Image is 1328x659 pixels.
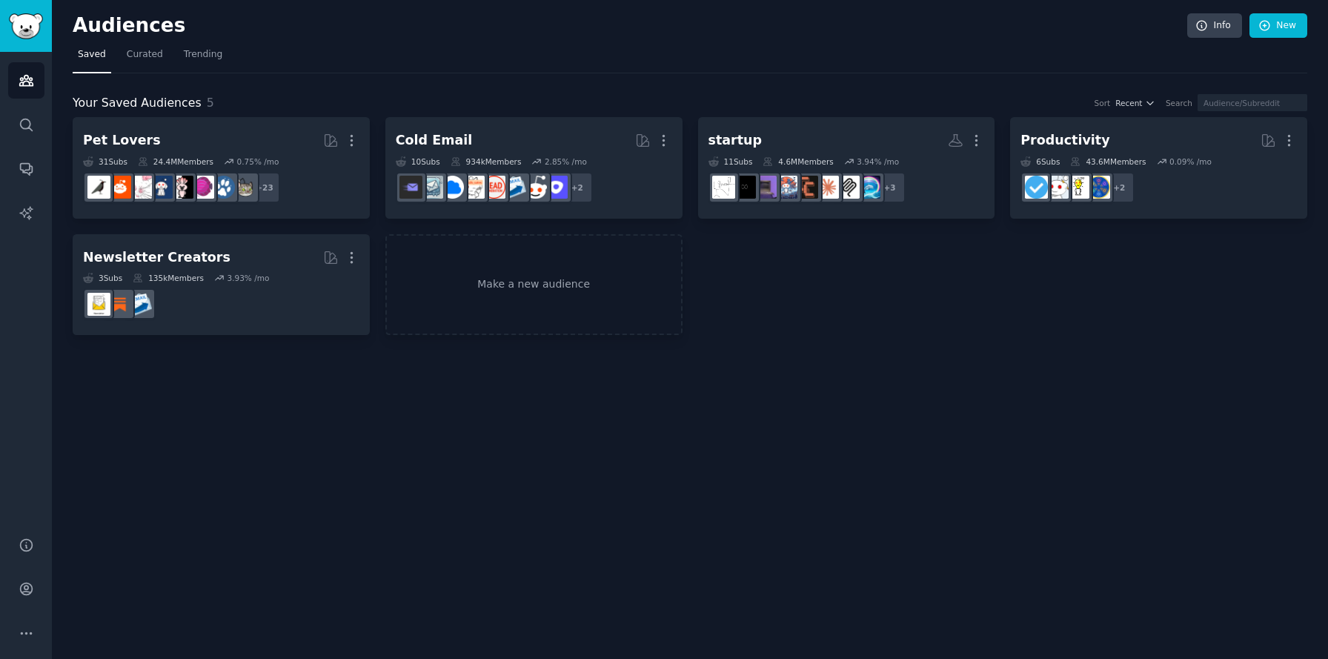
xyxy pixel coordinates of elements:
[73,117,370,219] a: Pet Lovers31Subs24.4MMembers0.75% /mo+23catsdogsAquariumsparrotsdogswithjobsRATSBeardedDragonsbir...
[733,176,756,199] img: ArtificialInteligence
[191,176,214,199] img: Aquariums
[708,156,753,167] div: 11 Sub s
[385,234,683,336] a: Make a new audience
[179,43,228,73] a: Trending
[129,176,152,199] img: RATS
[1115,98,1155,108] button: Recent
[73,43,111,73] a: Saved
[1095,98,1111,108] div: Sort
[441,176,464,199] img: B2BSaaS
[545,176,568,199] img: outreach
[150,176,173,199] img: dogswithjobs
[212,176,235,199] img: dogs
[708,131,763,150] div: startup
[83,156,127,167] div: 31 Sub s
[1169,156,1212,167] div: 0.09 % /mo
[1020,131,1109,150] div: Productivity
[87,293,110,316] img: Newsletters
[857,176,880,199] img: AI_developers
[73,14,1187,38] h2: Audiences
[1198,94,1307,111] input: Audience/Subreddit
[698,117,995,219] a: startup11Subs4.6MMembers3.94% /mo+3AI_developersmcpClaudeAIClaudeCodeAI_AgentsvibecodingArtificia...
[78,48,106,62] span: Saved
[1066,176,1089,199] img: lifehacks
[1087,176,1110,199] img: LifeProTips
[1025,176,1048,199] img: getdisciplined
[524,176,547,199] img: sales
[122,43,168,73] a: Curated
[129,293,152,316] img: Emailmarketing
[249,172,280,203] div: + 23
[207,96,214,110] span: 5
[399,176,422,199] img: EmailOutreach
[108,293,131,316] img: Substack
[562,172,593,203] div: + 2
[396,156,440,167] div: 10 Sub s
[73,94,202,113] span: Your Saved Audiences
[385,117,683,219] a: Cold Email10Subs934kMembers2.85% /mo+2outreachsalesEmailmarketingLeadGenerationb2b_salesB2BSaaSco...
[503,176,526,199] img: Emailmarketing
[857,156,899,167] div: 3.94 % /mo
[170,176,193,199] img: parrots
[9,13,43,39] img: GummySearch logo
[83,273,122,283] div: 3 Sub s
[1249,13,1307,39] a: New
[1103,172,1135,203] div: + 2
[1166,98,1192,108] div: Search
[774,176,797,199] img: AI_Agents
[1070,156,1146,167] div: 43.6M Members
[451,156,522,167] div: 934k Members
[83,131,161,150] div: Pet Lovers
[1010,117,1307,219] a: Productivity6Subs43.6MMembers0.09% /mo+2LifeProTipslifehacksproductivitygetdisciplined
[712,176,735,199] img: theVibeCoding
[482,176,505,199] img: LeadGeneration
[874,172,906,203] div: + 3
[236,156,279,167] div: 0.75 % /mo
[127,48,163,62] span: Curated
[420,176,443,199] img: coldemail
[795,176,818,199] img: ClaudeCode
[108,176,131,199] img: BeardedDragons
[233,176,256,199] img: cats
[184,48,222,62] span: Trending
[545,156,587,167] div: 2.85 % /mo
[816,176,839,199] img: ClaudeAI
[87,176,110,199] img: birding
[1115,98,1142,108] span: Recent
[396,131,472,150] div: Cold Email
[754,176,777,199] img: vibecoding
[1046,176,1069,199] img: productivity
[1187,13,1242,39] a: Info
[83,248,230,267] div: Newsletter Creators
[462,176,485,199] img: b2b_sales
[1020,156,1060,167] div: 6 Sub s
[763,156,833,167] div: 4.6M Members
[73,234,370,336] a: Newsletter Creators3Subs135kMembers3.93% /moEmailmarketingSubstackNewsletters
[133,273,204,283] div: 135k Members
[227,273,269,283] div: 3.93 % /mo
[837,176,860,199] img: mcp
[138,156,213,167] div: 24.4M Members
